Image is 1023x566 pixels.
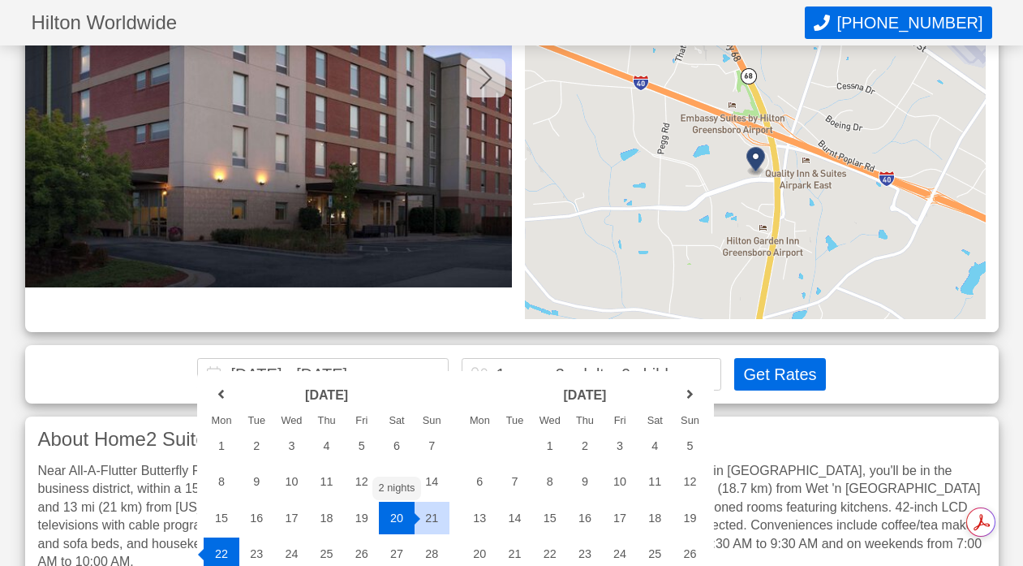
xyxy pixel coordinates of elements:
div: Wed [532,416,567,426]
div: 13 [462,502,497,534]
div: Sun [415,416,449,426]
div: Mon [462,416,497,426]
header: [DATE] [497,382,673,408]
div: Mon [204,416,239,426]
div: Sat [379,416,414,426]
div: Tue [497,416,532,426]
div: 7 [415,430,449,462]
div: Tue [239,416,274,426]
div: 5 [673,430,707,462]
div: 17 [603,502,638,534]
div: 4 [309,430,344,462]
div: 15 [532,502,567,534]
div: 6 [462,465,497,498]
div: 2 [239,430,274,462]
div: 1 [532,430,567,462]
div: 10 [274,465,309,498]
div: 9 [239,465,274,498]
span: [PHONE_NUMBER] [836,14,982,32]
div: 4 [638,430,673,462]
div: 20 [379,502,414,534]
div: 13 [379,465,414,498]
div: Fri [344,416,379,426]
div: 5 [344,430,379,462]
div: Sat [638,416,673,426]
input: Choose Dates [197,358,449,391]
div: 16 [567,502,602,534]
div: 7 [497,465,532,498]
div: 11 [638,465,673,498]
div: 1 room, 3 adults, 0 children [496,366,691,382]
div: 14 [415,465,449,498]
img: map [525,27,986,319]
div: 16 [239,502,274,534]
div: 3 [603,430,638,462]
div: 19 [673,502,707,534]
div: 14 [497,502,532,534]
div: 12 [673,465,707,498]
div: 18 [309,502,344,534]
div: 21 [415,502,449,534]
div: 3 [274,430,309,462]
div: 2 [567,430,602,462]
a: previous month [209,382,234,407]
button: Get Rates [734,358,825,391]
div: 12 [344,465,379,498]
div: 6 [379,430,414,462]
div: Fri [603,416,638,426]
div: 8 [532,465,567,498]
div: Wed [274,416,309,426]
button: Call [805,6,991,39]
div: 9 [567,465,602,498]
div: 10 [603,465,638,498]
div: 15 [204,502,239,534]
div: Thu [567,416,602,426]
h3: About Home2 Suites by [GEOGRAPHIC_DATA] [GEOGRAPHIC_DATA] [38,430,986,449]
div: 18 [638,502,673,534]
div: 1 [204,430,239,462]
h1: Hilton Worldwide [32,13,806,32]
div: 19 [344,502,379,534]
div: 8 [204,465,239,498]
div: 11 [309,465,344,498]
div: Thu [309,416,344,426]
div: Sun [673,416,707,426]
div: 17 [274,502,309,534]
header: [DATE] [239,382,415,408]
a: next month [677,382,702,407]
